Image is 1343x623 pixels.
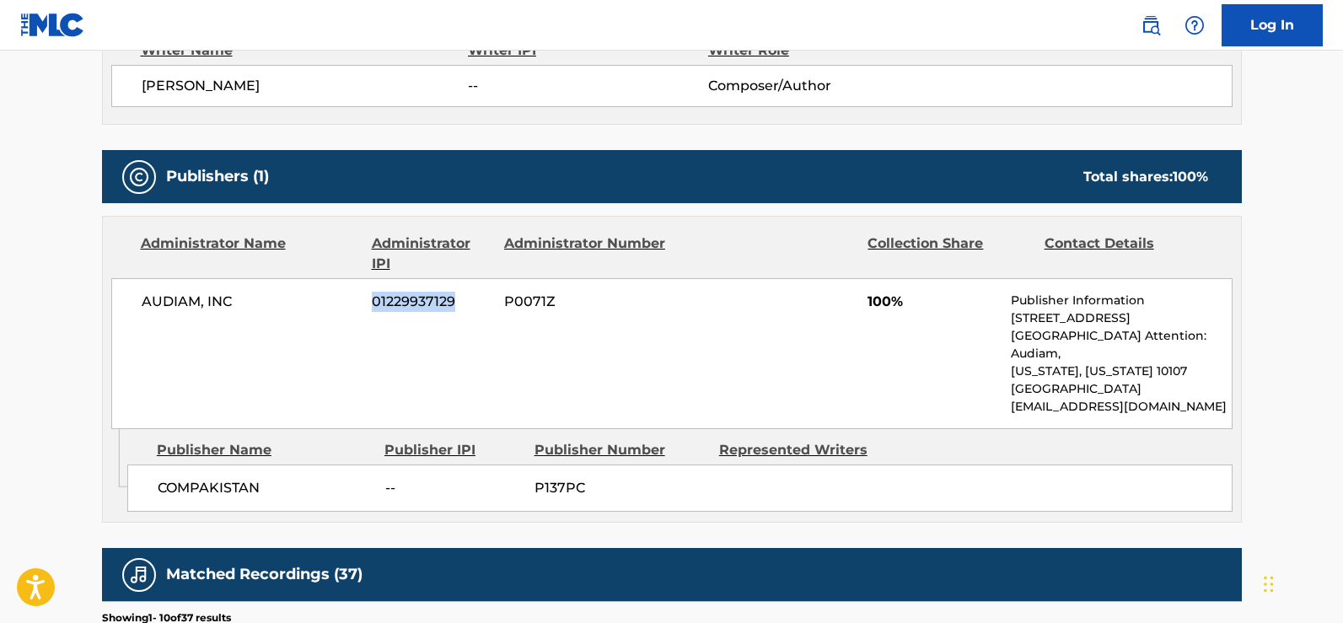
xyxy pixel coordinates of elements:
p: [EMAIL_ADDRESS][DOMAIN_NAME] [1011,398,1231,416]
img: Publishers [129,167,149,187]
span: P137PC [535,478,706,498]
img: help [1185,15,1205,35]
div: Publisher Number [535,440,706,460]
div: Publisher Name [157,440,372,460]
div: Administrator IPI [372,234,492,274]
span: 100% [868,292,998,312]
img: Matched Recordings [129,565,149,585]
p: [US_STATE], [US_STATE] 10107 [1011,363,1231,380]
div: Total shares: [1083,167,1208,187]
span: -- [468,76,707,96]
div: Contact Details [1045,234,1208,274]
span: 01229937129 [372,292,492,312]
span: COMPAKISTAN [158,478,373,498]
div: Help [1178,8,1211,42]
iframe: Chat Widget [1259,542,1343,623]
span: -- [385,478,522,498]
div: Writer Name [141,40,469,61]
div: Collection Share [868,234,1031,274]
p: Publisher Information [1011,292,1231,309]
img: MLC Logo [20,13,85,37]
div: Writer Role [708,40,927,61]
a: Log In [1222,4,1323,46]
div: Publisher IPI [384,440,522,460]
div: Administrator Number [504,234,668,274]
h5: Publishers (1) [166,167,269,186]
span: Composer/Author [708,76,927,96]
span: AUDIAM, INC [142,292,360,312]
a: Public Search [1134,8,1168,42]
img: search [1141,15,1161,35]
p: [STREET_ADDRESS][GEOGRAPHIC_DATA] Attention: Audiam, [1011,309,1231,363]
span: [PERSON_NAME] [142,76,469,96]
p: [GEOGRAPHIC_DATA] [1011,380,1231,398]
div: Represented Writers [719,440,891,460]
h5: Matched Recordings (37) [166,565,363,584]
div: Administrator Name [141,234,359,274]
span: 100 % [1173,169,1208,185]
span: P0071Z [504,292,668,312]
div: Drag [1264,559,1274,610]
div: Writer IPI [468,40,708,61]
